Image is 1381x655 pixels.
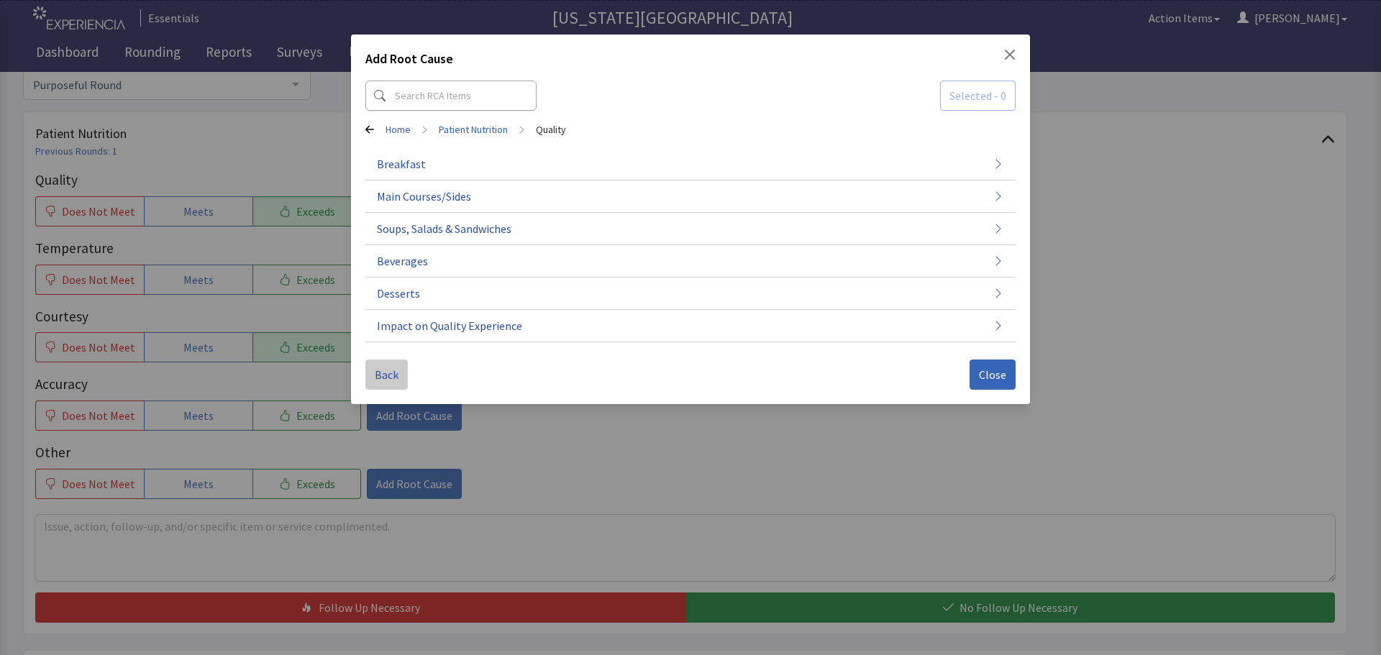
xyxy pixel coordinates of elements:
span: Close [979,366,1006,383]
button: Back [365,359,408,390]
h2: Add Root Cause [365,49,453,75]
button: Soups, Salads & Sandwiches [365,213,1016,245]
span: Main Courses/Sides [377,188,471,205]
a: Home [386,122,411,137]
button: Impact on Quality Experience [365,310,1016,342]
span: Back [375,366,398,383]
button: Close [1004,49,1016,60]
button: Close [970,359,1016,390]
button: Main Courses/Sides [365,180,1016,213]
span: Soups, Salads & Sandwiches [377,220,511,237]
span: > [422,115,427,144]
span: Desserts [377,285,420,302]
span: Impact on Quality Experience [377,317,522,334]
a: Patient Nutrition [439,122,508,137]
a: Quality [536,122,566,137]
button: Breakfast [365,148,1016,180]
button: Desserts [365,278,1016,310]
input: Search RCA Items [365,81,537,111]
span: Beverages [377,252,428,270]
button: Beverages [365,245,1016,278]
span: Breakfast [377,155,426,173]
span: > [519,115,524,144]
